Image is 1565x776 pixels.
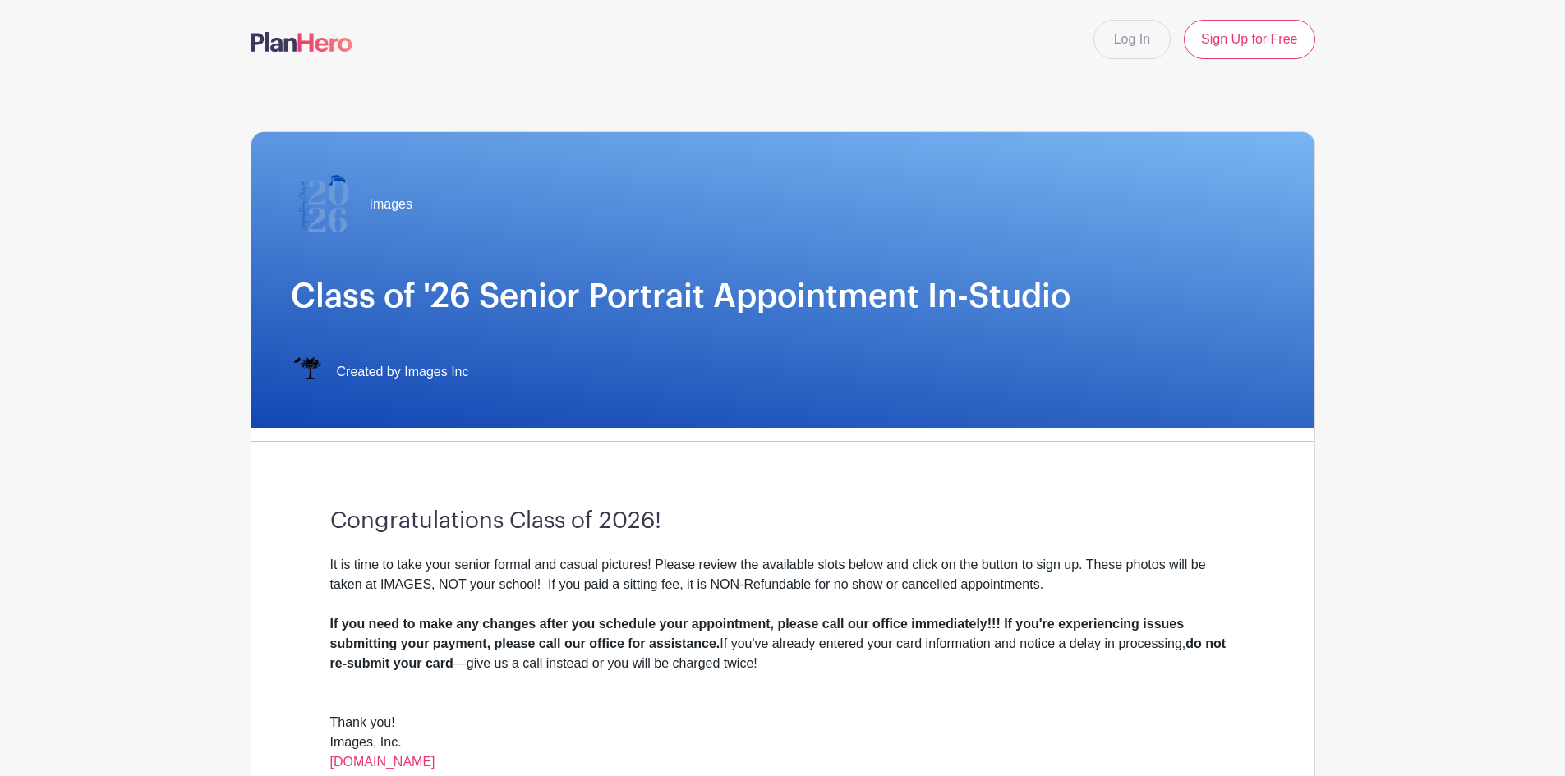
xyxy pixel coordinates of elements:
div: Images, Inc. [330,732,1236,772]
span: Created by Images Inc [337,362,469,382]
a: Log In [1093,20,1171,59]
strong: do not re-submit your card [330,636,1227,670]
img: IMAGES%20logo%20transparenT%20PNG%20s.png [291,356,324,388]
span: Images [370,195,412,214]
a: Sign Up for Free [1184,20,1314,59]
div: It is time to take your senior formal and casual pictures! Please review the available slots belo... [330,555,1236,595]
div: Thank you! [330,713,1236,732]
h3: Congratulations Class of 2026! [330,507,1236,535]
div: If you've already entered your card information and notice a delay in processing, —give us a call... [330,614,1236,673]
img: logo-507f7623f17ff9eddc593b1ce0a138ce2505c220e1c5a4e2b4648c50719b7d32.svg [251,32,352,52]
a: [DOMAIN_NAME] [330,755,435,769]
h1: Class of '26 Senior Portrait Appointment In-Studio [291,277,1275,316]
img: 2026%20logo%20(2).png [291,172,357,237]
strong: If you need to make any changes after you schedule your appointment, please call our office immed... [330,617,1185,650]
